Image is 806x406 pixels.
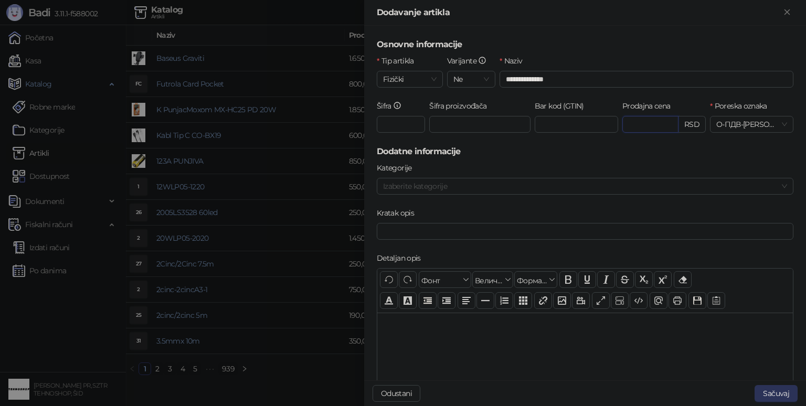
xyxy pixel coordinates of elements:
[716,116,787,132] span: О-ПДВ - [PERSON_NAME] ( 20,00 %)
[650,292,667,309] button: Преглед
[707,292,725,309] button: Шаблон
[559,271,577,288] button: Подебљано
[377,55,420,67] label: Tip artikla
[419,292,437,309] button: Извлачење
[458,292,475,309] button: Поравнање
[399,271,417,288] button: Понови
[377,162,418,174] label: Kategorije
[535,100,590,112] label: Bar kod (GTIN)
[578,271,596,288] button: Подвучено
[377,38,793,51] h5: Osnovne informacije
[399,292,417,309] button: Боја позадине
[453,71,489,87] span: Ne
[514,271,557,288] button: Формати
[447,55,493,67] label: Varijante
[678,116,706,133] div: RSD
[377,145,793,158] h5: Dodatne informacije
[535,116,618,133] input: Bar kod (GTIN)
[419,271,471,288] button: Фонт
[500,55,529,67] label: Naziv
[534,292,552,309] button: Веза
[377,207,420,219] label: Kratak opis
[377,223,793,240] input: Kratak opis
[553,292,571,309] button: Слика
[500,71,793,88] input: Naziv
[380,271,398,288] button: Поврати
[592,292,610,309] button: Приказ преко целог екрана
[781,6,793,19] button: Zatvori
[495,292,513,309] button: Листа
[377,6,781,19] div: Dodavanje artikla
[688,292,706,309] button: Сачувај
[429,116,531,133] input: Šifra proizvođača
[438,292,455,309] button: Увлачење
[472,271,513,288] button: Величина
[476,292,494,309] button: Хоризонтална линија
[630,292,648,309] button: Приказ кода
[383,71,437,87] span: Fizički
[622,100,677,112] label: Prodajna cena
[377,100,408,112] label: Šifra
[373,385,420,402] button: Odustani
[654,271,672,288] button: Експонент
[635,271,653,288] button: Индексирано
[611,292,629,309] button: Прикажи блокове
[380,292,398,309] button: Боја текста
[674,271,692,288] button: Уклони формат
[710,100,773,112] label: Poreska oznaka
[597,271,615,288] button: Искошено
[514,292,532,309] button: Табела
[755,385,798,402] button: Sačuvaj
[669,292,686,309] button: Штампај
[572,292,590,309] button: Видео
[429,100,493,112] label: Šifra proizvođača
[377,252,427,264] label: Detaljan opis
[616,271,634,288] button: Прецртано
